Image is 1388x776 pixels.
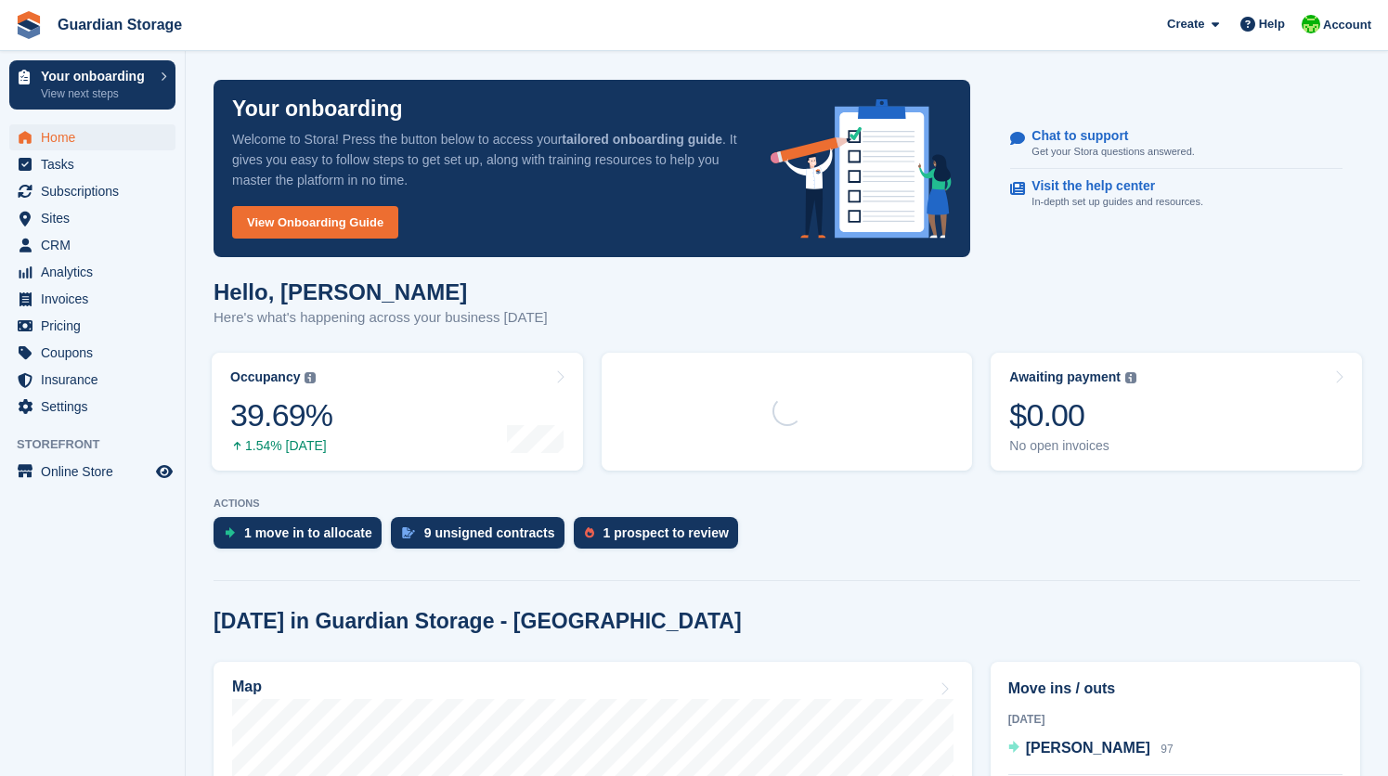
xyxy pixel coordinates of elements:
[1031,144,1194,160] p: Get your Stora questions answered.
[1031,178,1188,194] p: Visit the help center
[214,279,548,304] h1: Hello, [PERSON_NAME]
[41,124,152,150] span: Home
[1009,396,1136,434] div: $0.00
[230,369,300,385] div: Occupancy
[9,340,175,366] a: menu
[9,178,175,204] a: menu
[214,307,548,329] p: Here's what's happening across your business [DATE]
[1167,15,1204,33] span: Create
[1259,15,1285,33] span: Help
[225,527,235,538] img: move_ins_to_allocate_icon-fdf77a2bb77ea45bf5b3d319d69a93e2d87916cf1d5bf7949dd705db3b84f3ca.svg
[402,527,415,538] img: contract_signature_icon-13c848040528278c33f63329250d36e43548de30e8caae1d1a13099fd9432cc5.svg
[9,259,175,285] a: menu
[1010,119,1343,170] a: Chat to support Get your Stora questions answered.
[991,353,1362,471] a: Awaiting payment $0.00 No open invoices
[230,438,332,454] div: 1.54% [DATE]
[214,609,742,634] h2: [DATE] in Guardian Storage - [GEOGRAPHIC_DATA]
[1009,438,1136,454] div: No open invoices
[9,151,175,177] a: menu
[41,178,152,204] span: Subscriptions
[1161,743,1173,756] span: 97
[41,205,152,231] span: Sites
[41,313,152,339] span: Pricing
[17,435,185,454] span: Storefront
[232,98,403,120] p: Your onboarding
[232,206,398,239] a: View Onboarding Guide
[1125,372,1136,383] img: icon-info-grey-7440780725fd019a000dd9b08b2336e03edf1995a4989e88bcd33f0948082b44.svg
[9,286,175,312] a: menu
[41,367,152,393] span: Insurance
[1010,169,1343,219] a: Visit the help center In-depth set up guides and resources.
[41,70,151,83] p: Your onboarding
[41,232,152,258] span: CRM
[1008,678,1343,700] h2: Move ins / outs
[1323,16,1371,34] span: Account
[603,525,729,540] div: 1 prospect to review
[1008,737,1174,761] a: [PERSON_NAME] 97
[1026,740,1150,756] span: [PERSON_NAME]
[41,459,152,485] span: Online Store
[41,340,152,366] span: Coupons
[9,60,175,110] a: Your onboarding View next steps
[212,353,583,471] a: Occupancy 39.69% 1.54% [DATE]
[305,372,316,383] img: icon-info-grey-7440780725fd019a000dd9b08b2336e03edf1995a4989e88bcd33f0948082b44.svg
[41,85,151,102] p: View next steps
[562,132,722,147] strong: tailored onboarding guide
[41,286,152,312] span: Invoices
[9,367,175,393] a: menu
[391,517,574,558] a: 9 unsigned contracts
[9,313,175,339] a: menu
[41,151,152,177] span: Tasks
[9,124,175,150] a: menu
[244,525,372,540] div: 1 move in to allocate
[585,527,594,538] img: prospect-51fa495bee0391a8d652442698ab0144808aea92771e9ea1ae160a38d050c398.svg
[771,99,953,239] img: onboarding-info-6c161a55d2c0e0a8cae90662b2fe09162a5109e8cc188191df67fb4f79e88e88.svg
[41,259,152,285] span: Analytics
[1031,194,1203,210] p: In-depth set up guides and resources.
[153,460,175,483] a: Preview store
[214,498,1360,510] p: ACTIONS
[1302,15,1320,33] img: Andrew Kinakin
[230,396,332,434] div: 39.69%
[1008,711,1343,728] div: [DATE]
[232,129,741,190] p: Welcome to Stora! Press the button below to access your . It gives you easy to follow steps to ge...
[9,205,175,231] a: menu
[9,459,175,485] a: menu
[15,11,43,39] img: stora-icon-8386f47178a22dfd0bd8f6a31ec36ba5ce8667c1dd55bd0f319d3a0aa187defe.svg
[424,525,555,540] div: 9 unsigned contracts
[1009,369,1121,385] div: Awaiting payment
[232,679,262,695] h2: Map
[574,517,747,558] a: 1 prospect to review
[9,232,175,258] a: menu
[50,9,189,40] a: Guardian Storage
[41,394,152,420] span: Settings
[1031,128,1179,144] p: Chat to support
[9,394,175,420] a: menu
[214,517,391,558] a: 1 move in to allocate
